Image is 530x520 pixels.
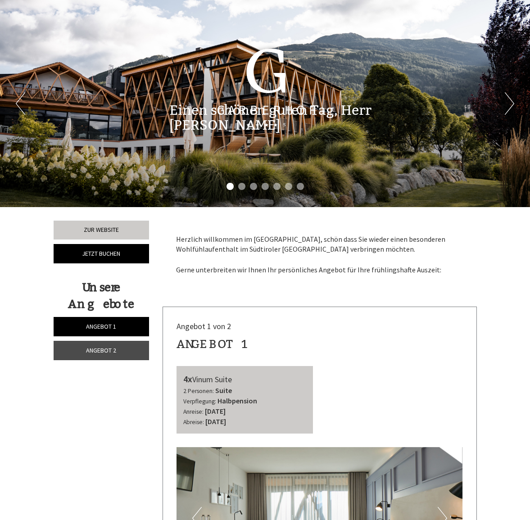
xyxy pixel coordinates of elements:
small: 2 Personen: [183,387,214,395]
span: Angebot 1 [86,322,116,330]
b: [DATE] [205,407,226,416]
span: Angebot 1 von 2 [177,321,231,331]
div: Angebot 1 [177,336,249,353]
a: Zur Website [54,221,149,240]
small: Verpflegung: [183,398,216,405]
a: Jetzt buchen [54,244,149,263]
b: Halbpension [217,396,257,405]
span: Angebot 2 [86,346,116,354]
small: Abreise: [183,418,204,426]
div: Unsere Angebote [54,279,149,312]
div: Vinum Suite [183,373,306,386]
b: 4x [183,373,192,384]
b: Suite [215,386,232,395]
p: Herzlich willkommen im [GEOGRAPHIC_DATA], schön dass Sie wieder einen besonderen Wohlfühlaufentha... [176,234,463,275]
b: [DATE] [205,417,226,426]
small: Anreise: [183,408,204,416]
